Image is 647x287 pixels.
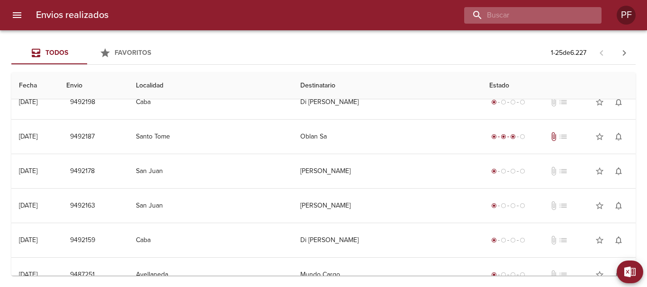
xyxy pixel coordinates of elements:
span: radio_button_unchecked [510,203,516,209]
div: PF [617,6,636,25]
td: Di [PERSON_NAME] [293,85,482,119]
span: radio_button_unchecked [501,272,506,278]
div: [DATE] [19,236,37,244]
button: Agregar a favoritos [590,162,609,181]
span: radio_button_unchecked [520,203,525,209]
button: menu [6,4,28,26]
span: No tiene documentos adjuntos [549,201,558,210]
td: Oblan Sa [293,120,482,154]
span: star_border [595,132,604,141]
button: 9487251 [66,266,99,284]
span: Pagina anterior [590,48,613,57]
span: 9487251 [70,269,95,281]
th: Envio [59,72,128,99]
div: Generado [489,235,527,245]
span: No tiene documentos adjuntos [549,97,558,107]
div: [DATE] [19,270,37,278]
span: No tiene documentos adjuntos [549,235,558,245]
span: radio_button_unchecked [510,168,516,174]
div: [DATE] [19,132,37,140]
span: radio_button_checked [501,134,506,139]
span: radio_button_checked [491,237,497,243]
th: Destinatario [293,72,482,99]
span: notifications_none [614,235,623,245]
span: radio_button_checked [510,134,516,139]
span: No tiene documentos adjuntos [549,270,558,279]
div: [DATE] [19,167,37,175]
span: star_border [595,201,604,210]
span: 9492163 [70,200,95,212]
span: radio_button_unchecked [510,272,516,278]
div: [DATE] [19,201,37,209]
div: Abrir información de usuario [617,6,636,25]
span: radio_button_checked [491,203,497,209]
span: Favoritos [115,49,151,57]
span: Pagina siguiente [613,42,636,64]
span: radio_button_checked [491,134,497,139]
span: No tiene pedido asociado [558,132,568,141]
button: Activar notificaciones [609,162,628,181]
span: notifications_none [614,97,623,107]
span: 9492187 [70,131,95,143]
span: star_border [595,166,604,176]
p: 1 - 25 de 6.227 [551,48,586,58]
td: Di [PERSON_NAME] [293,223,482,257]
button: Activar notificaciones [609,265,628,284]
span: star_border [595,270,604,279]
span: radio_button_checked [491,99,497,105]
span: radio_button_checked [491,168,497,174]
td: [PERSON_NAME] [293,154,482,188]
button: Activar notificaciones [609,196,628,215]
th: Estado [482,72,636,99]
div: Generado [489,97,527,107]
button: Activar notificaciones [609,231,628,250]
th: Fecha [11,72,59,99]
span: radio_button_unchecked [501,237,506,243]
span: No tiene pedido asociado [558,166,568,176]
span: No tiene documentos adjuntos [549,166,558,176]
span: notifications_none [614,132,623,141]
button: 9492198 [66,94,99,111]
span: radio_button_unchecked [510,99,516,105]
h6: Envios realizados [36,8,108,23]
span: star_border [595,97,604,107]
span: No tiene pedido asociado [558,270,568,279]
button: Activar notificaciones [609,93,628,112]
td: [PERSON_NAME] [293,189,482,223]
button: Agregar a favoritos [590,93,609,112]
div: Tabs Envios [11,42,163,64]
button: Exportar Excel [617,261,643,283]
span: radio_button_unchecked [520,168,525,174]
span: Todos [45,49,68,57]
span: 9492178 [70,165,95,177]
button: Activar notificaciones [609,127,628,146]
button: 9492163 [66,197,99,215]
td: Caba [128,85,293,119]
div: Generado [489,166,527,176]
span: radio_button_unchecked [501,168,506,174]
td: Santo Tome [128,120,293,154]
button: Agregar a favoritos [590,265,609,284]
input: buscar [464,7,585,24]
span: No tiene pedido asociado [558,97,568,107]
span: 9492198 [70,96,95,108]
span: No tiene pedido asociado [558,201,568,210]
th: Localidad [128,72,293,99]
span: 9492159 [70,235,95,246]
span: radio_button_unchecked [501,99,506,105]
button: 9492187 [66,128,99,146]
div: Generado [489,270,527,279]
span: star_border [595,235,604,245]
span: radio_button_unchecked [510,237,516,243]
span: radio_button_unchecked [520,99,525,105]
button: Agregar a favoritos [590,127,609,146]
span: notifications_none [614,166,623,176]
button: Agregar a favoritos [590,231,609,250]
span: notifications_none [614,201,623,210]
span: radio_button_unchecked [520,272,525,278]
div: [DATE] [19,98,37,106]
td: San Juan [128,189,293,223]
button: 9492159 [66,232,99,249]
span: radio_button_unchecked [520,237,525,243]
span: Tiene documentos adjuntos [549,132,558,141]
